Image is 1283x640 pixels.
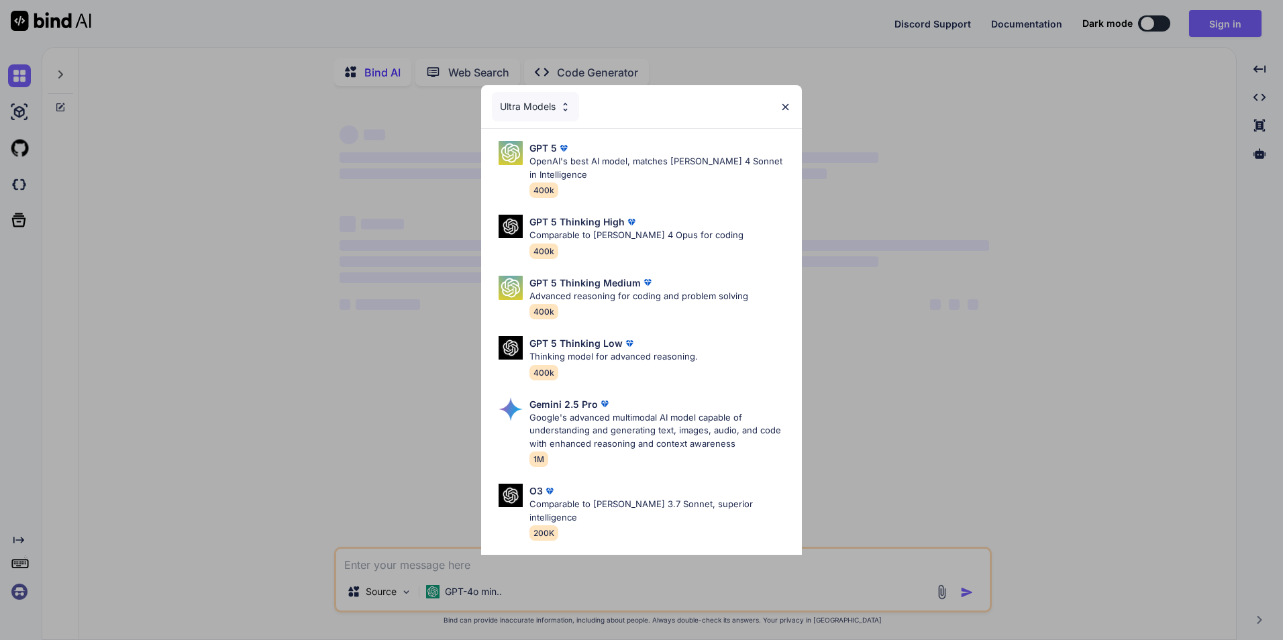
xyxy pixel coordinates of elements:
[529,290,748,303] p: Advanced reasoning for coding and problem solving
[529,229,743,242] p: Comparable to [PERSON_NAME] 4 Opus for coding
[625,215,638,229] img: premium
[529,350,698,364] p: Thinking model for advanced reasoning.
[529,141,557,155] p: GPT 5
[543,484,556,498] img: premium
[529,215,625,229] p: GPT 5 Thinking High
[560,101,571,113] img: Pick Models
[557,142,570,155] img: premium
[529,304,558,319] span: 400k
[529,397,598,411] p: Gemini 2.5 Pro
[529,244,558,259] span: 400k
[499,484,523,507] img: Pick Models
[529,365,558,380] span: 400k
[529,451,548,467] span: 1M
[529,411,791,451] p: Google's advanced multimodal AI model capable of understanding and generating text, images, audio...
[529,484,543,498] p: O3
[598,397,611,411] img: premium
[641,276,654,289] img: premium
[529,155,791,181] p: OpenAI's best AI model, matches [PERSON_NAME] 4 Sonnet in Intelligence
[499,336,523,360] img: Pick Models
[499,276,523,300] img: Pick Models
[499,141,523,165] img: Pick Models
[529,182,558,198] span: 400k
[499,397,523,421] img: Pick Models
[529,276,641,290] p: GPT 5 Thinking Medium
[780,101,791,113] img: close
[499,215,523,238] img: Pick Models
[623,337,636,350] img: premium
[529,525,558,541] span: 200K
[529,498,791,524] p: Comparable to [PERSON_NAME] 3.7 Sonnet, superior intelligence
[492,92,579,121] div: Ultra Models
[529,336,623,350] p: GPT 5 Thinking Low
